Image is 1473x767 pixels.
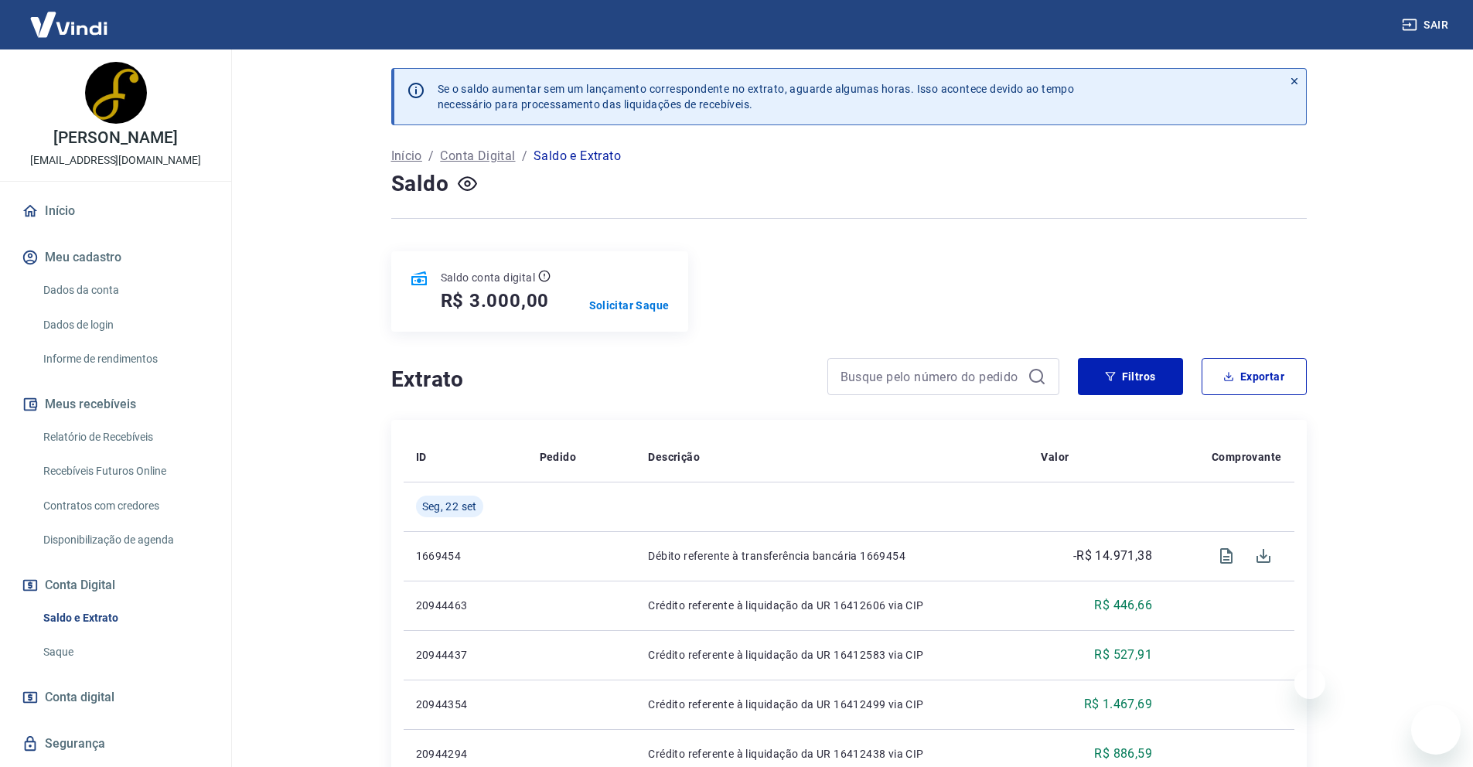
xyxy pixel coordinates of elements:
[1094,745,1152,763] p: R$ 886,59
[441,270,536,285] p: Saldo conta digital
[1212,449,1281,465] p: Comprovante
[19,1,119,48] img: Vindi
[1202,358,1307,395] button: Exportar
[1041,449,1069,465] p: Valor
[648,746,1016,762] p: Crédito referente à liquidação da UR 16412438 via CIP
[648,449,700,465] p: Descrição
[30,152,201,169] p: [EMAIL_ADDRESS][DOMAIN_NAME]
[1078,358,1183,395] button: Filtros
[19,194,213,228] a: Início
[522,147,527,165] p: /
[1411,705,1461,755] iframe: Button to launch messaging window
[37,455,213,487] a: Recebíveis Futuros Online
[37,343,213,375] a: Informe de rendimentos
[416,647,515,663] p: 20944437
[1294,668,1325,699] iframe: Close message
[37,524,213,556] a: Disponibilização de agenda
[440,147,515,165] a: Conta Digital
[19,680,213,714] a: Conta digital
[19,727,213,761] a: Segurança
[37,274,213,306] a: Dados da conta
[428,147,434,165] p: /
[416,697,515,712] p: 20944354
[37,309,213,341] a: Dados de login
[438,81,1075,112] p: Se o saldo aumentar sem um lançamento correspondente no extrato, aguarde algumas horas. Isso acon...
[416,746,515,762] p: 20944294
[37,421,213,453] a: Relatório de Recebíveis
[840,365,1021,388] input: Busque pelo número do pedido
[37,636,213,668] a: Saque
[19,387,213,421] button: Meus recebíveis
[416,548,515,564] p: 1669454
[19,240,213,274] button: Meu cadastro
[1399,11,1454,39] button: Sair
[85,62,147,124] img: 4ee3ae69-5e29-4cd7-b5ef-aa7cd243b3fc.jpeg
[1073,547,1152,565] p: -R$ 14.971,38
[37,490,213,522] a: Contratos com credores
[648,647,1016,663] p: Crédito referente à liquidação da UR 16412583 via CIP
[648,548,1016,564] p: Débito referente à transferência bancária 1669454
[534,147,621,165] p: Saldo e Extrato
[416,449,427,465] p: ID
[1245,537,1282,574] span: Download
[540,449,576,465] p: Pedido
[391,169,449,199] h4: Saldo
[441,288,550,313] h5: R$ 3.000,00
[45,687,114,708] span: Conta digital
[1084,695,1152,714] p: R$ 1.467,69
[648,697,1016,712] p: Crédito referente à liquidação da UR 16412499 via CIP
[53,130,177,146] p: [PERSON_NAME]
[589,298,670,313] a: Solicitar Saque
[1208,537,1245,574] span: Visualizar
[391,147,422,165] a: Início
[648,598,1016,613] p: Crédito referente à liquidação da UR 16412606 via CIP
[19,568,213,602] button: Conta Digital
[37,602,213,634] a: Saldo e Extrato
[416,598,515,613] p: 20944463
[1094,646,1152,664] p: R$ 527,91
[422,499,477,514] span: Seg, 22 set
[391,364,809,395] h4: Extrato
[1094,596,1152,615] p: R$ 446,66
